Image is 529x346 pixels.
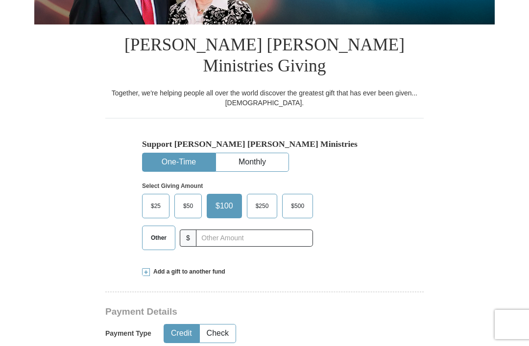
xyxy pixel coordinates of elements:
span: $500 [286,199,309,213]
h3: Payment Details [105,306,355,318]
button: Monthly [216,153,289,171]
span: $50 [178,199,198,213]
button: One-Time [143,153,215,171]
input: Other Amount [196,230,313,247]
h5: Payment Type [105,329,151,338]
span: $25 [146,199,166,213]
h5: Support [PERSON_NAME] [PERSON_NAME] Ministries [142,139,387,149]
h1: [PERSON_NAME] [PERSON_NAME] Ministries Giving [105,24,424,88]
span: Add a gift to another fund [150,268,225,276]
div: Together, we're helping people all over the world discover the greatest gift that has ever been g... [105,88,424,108]
strong: Select Giving Amount [142,183,203,189]
span: $ [180,230,196,247]
button: Credit [164,324,199,343]
span: $250 [251,199,274,213]
span: $100 [211,199,238,213]
span: Other [146,231,171,245]
button: Check [200,324,236,343]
